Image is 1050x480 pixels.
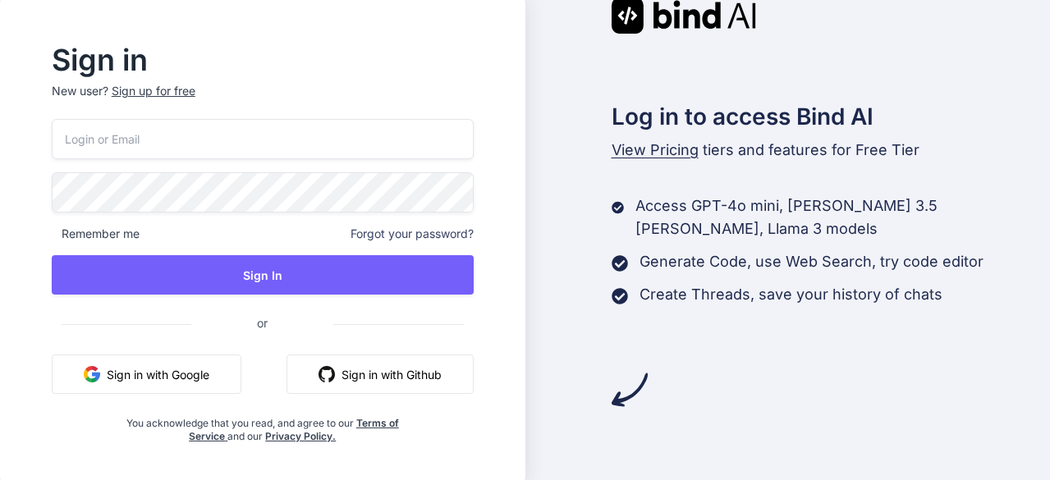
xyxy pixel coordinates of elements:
[189,417,399,442] a: Terms of Service
[52,119,474,159] input: Login or Email
[265,430,336,442] a: Privacy Policy.
[122,407,403,443] div: You acknowledge that you read, and agree to our and our
[52,83,474,119] p: New user?
[52,47,474,73] h2: Sign in
[640,250,984,273] p: Generate Code, use Web Search, try code editor
[191,303,333,343] span: or
[52,255,474,295] button: Sign In
[635,194,1050,240] p: Access GPT-4o mini, [PERSON_NAME] 3.5 [PERSON_NAME], Llama 3 models
[612,372,648,408] img: arrow
[640,283,942,306] p: Create Threads, save your history of chats
[319,366,335,382] img: github
[287,354,474,394] button: Sign in with Github
[84,366,100,382] img: google
[52,354,241,394] button: Sign in with Google
[612,141,699,158] span: View Pricing
[52,226,140,242] span: Remember me
[351,226,474,242] span: Forgot your password?
[112,83,195,99] div: Sign up for free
